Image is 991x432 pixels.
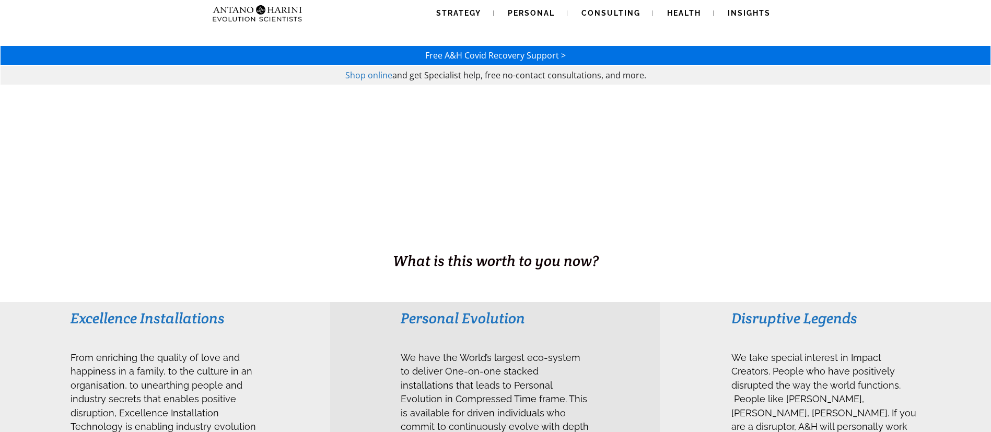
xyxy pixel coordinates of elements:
span: Consulting [581,9,640,17]
span: What is this worth to you now? [393,251,599,270]
span: Health [667,9,701,17]
a: Shop online [345,69,392,81]
h3: Disruptive Legends [731,309,920,328]
h3: Excellence Installations [71,309,259,328]
span: Strategy [436,9,481,17]
span: and get Specialist help, free no-contact consultations, and more. [392,69,646,81]
h1: BUSINESS. HEALTH. Family. Legacy [1,228,990,250]
span: Insights [728,9,771,17]
span: Personal [508,9,555,17]
h3: Personal Evolution [401,309,589,328]
a: Free A&H Covid Recovery Support > [425,50,566,61]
